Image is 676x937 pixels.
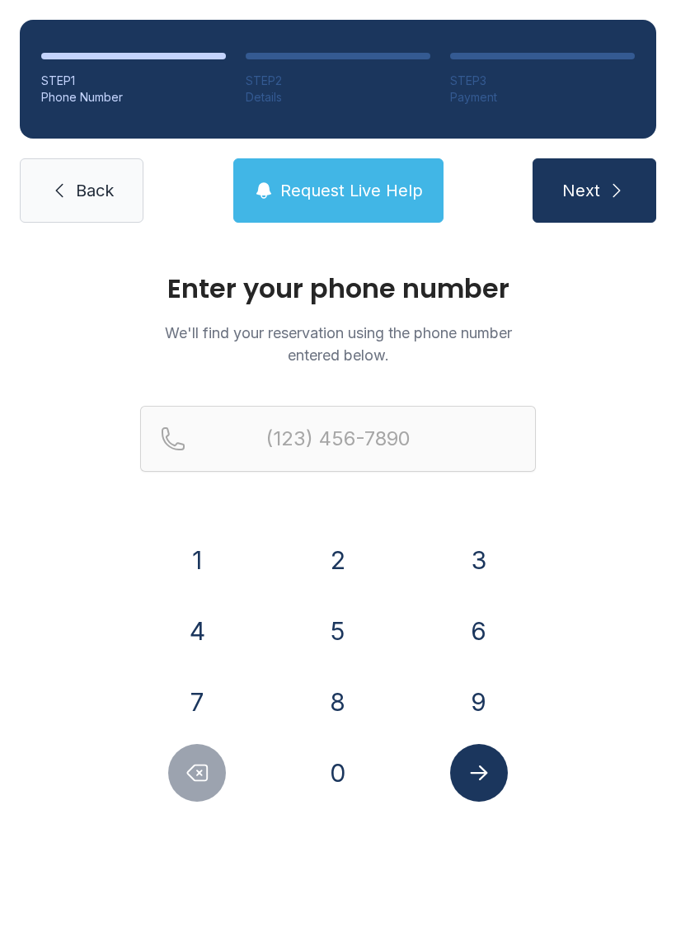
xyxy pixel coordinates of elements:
[309,673,367,731] button: 8
[309,531,367,589] button: 2
[168,531,226,589] button: 1
[140,275,536,302] h1: Enter your phone number
[140,406,536,472] input: Reservation phone number
[309,744,367,802] button: 0
[450,531,508,589] button: 3
[450,89,635,106] div: Payment
[168,602,226,660] button: 4
[41,73,226,89] div: STEP 1
[450,744,508,802] button: Submit lookup form
[76,179,114,202] span: Back
[168,744,226,802] button: Delete number
[450,73,635,89] div: STEP 3
[450,602,508,660] button: 6
[450,673,508,731] button: 9
[41,89,226,106] div: Phone Number
[140,322,536,366] p: We'll find your reservation using the phone number entered below.
[562,179,600,202] span: Next
[246,73,430,89] div: STEP 2
[246,89,430,106] div: Details
[309,602,367,660] button: 5
[280,179,423,202] span: Request Live Help
[168,673,226,731] button: 7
